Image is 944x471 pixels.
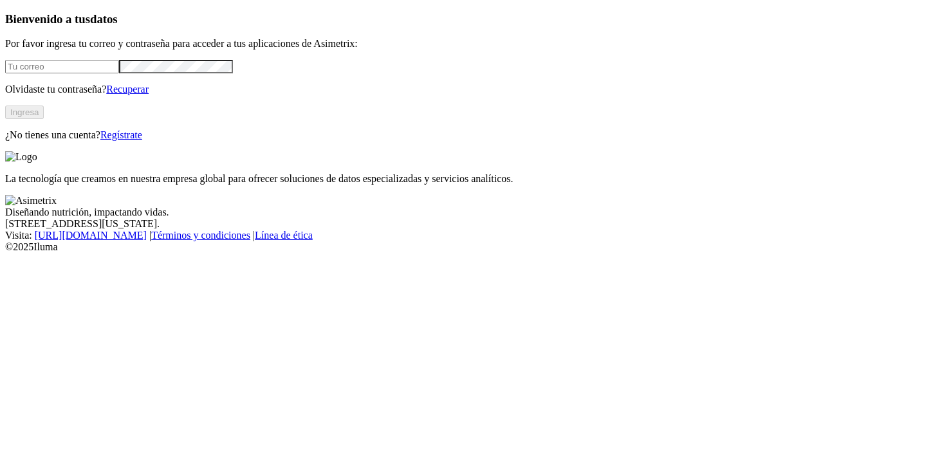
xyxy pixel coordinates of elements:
[5,241,939,253] div: © 2025 Iluma
[5,106,44,119] button: Ingresa
[5,12,939,26] h3: Bienvenido a tus
[151,230,250,241] a: Términos y condiciones
[5,195,57,207] img: Asimetrix
[5,129,939,141] p: ¿No tienes una cuenta?
[5,230,939,241] div: Visita : | |
[106,84,149,95] a: Recuperar
[5,151,37,163] img: Logo
[5,218,939,230] div: [STREET_ADDRESS][US_STATE].
[5,173,939,185] p: La tecnología que creamos en nuestra empresa global para ofrecer soluciones de datos especializad...
[5,60,119,73] input: Tu correo
[5,207,939,218] div: Diseñando nutrición, impactando vidas.
[90,12,118,26] span: datos
[100,129,142,140] a: Regístrate
[255,230,313,241] a: Línea de ética
[35,230,147,241] a: [URL][DOMAIN_NAME]
[5,38,939,50] p: Por favor ingresa tu correo y contraseña para acceder a tus aplicaciones de Asimetrix:
[5,84,939,95] p: Olvidaste tu contraseña?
